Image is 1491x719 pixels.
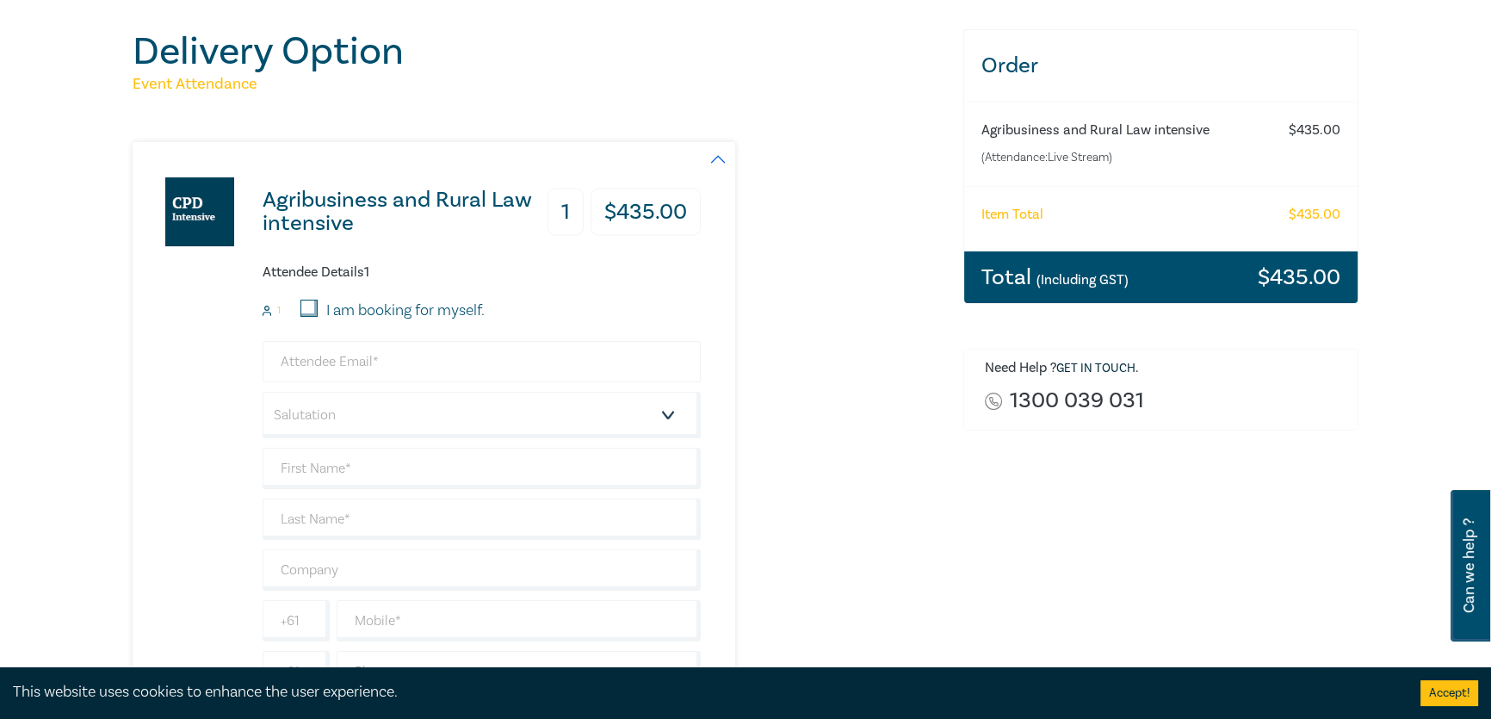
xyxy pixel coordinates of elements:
[548,189,584,236] h3: 1
[263,549,701,591] input: Company
[263,600,330,642] input: +61
[337,651,701,692] input: Phone
[133,29,943,74] h1: Delivery Option
[985,360,1345,377] h6: Need Help ? .
[1420,680,1478,706] button: Accept cookies
[1036,271,1129,288] small: (Including GST)
[1461,500,1477,631] span: Can we help ?
[1056,361,1135,376] a: Get in touch
[337,600,701,642] input: Mobile*
[591,189,701,236] h3: $ 435.00
[964,30,1358,102] h3: Order
[981,149,1271,166] small: (Attendance: Live Stream )
[1010,389,1144,412] a: 1300 039 031
[263,448,701,489] input: First Name*
[263,264,701,281] h6: Attendee Details 1
[277,305,281,317] small: 1
[1289,122,1340,139] h6: $ 435.00
[263,651,330,692] input: +61
[981,122,1271,139] h6: Agribusiness and Rural Law intensive
[165,177,234,246] img: Agribusiness and Rural Law intensive
[263,499,701,540] input: Last Name*
[326,300,485,322] label: I am booking for myself.
[13,681,1395,704] div: This website uses cookies to enhance the user experience.
[263,341,701,382] input: Attendee Email*
[981,207,1043,223] h6: Item Total
[263,189,546,235] h3: Agribusiness and Rural Law intensive
[1258,266,1340,288] h3: $ 435.00
[133,74,943,95] h5: Event Attendance
[981,266,1129,288] h3: Total
[1289,207,1340,223] h6: $ 435.00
